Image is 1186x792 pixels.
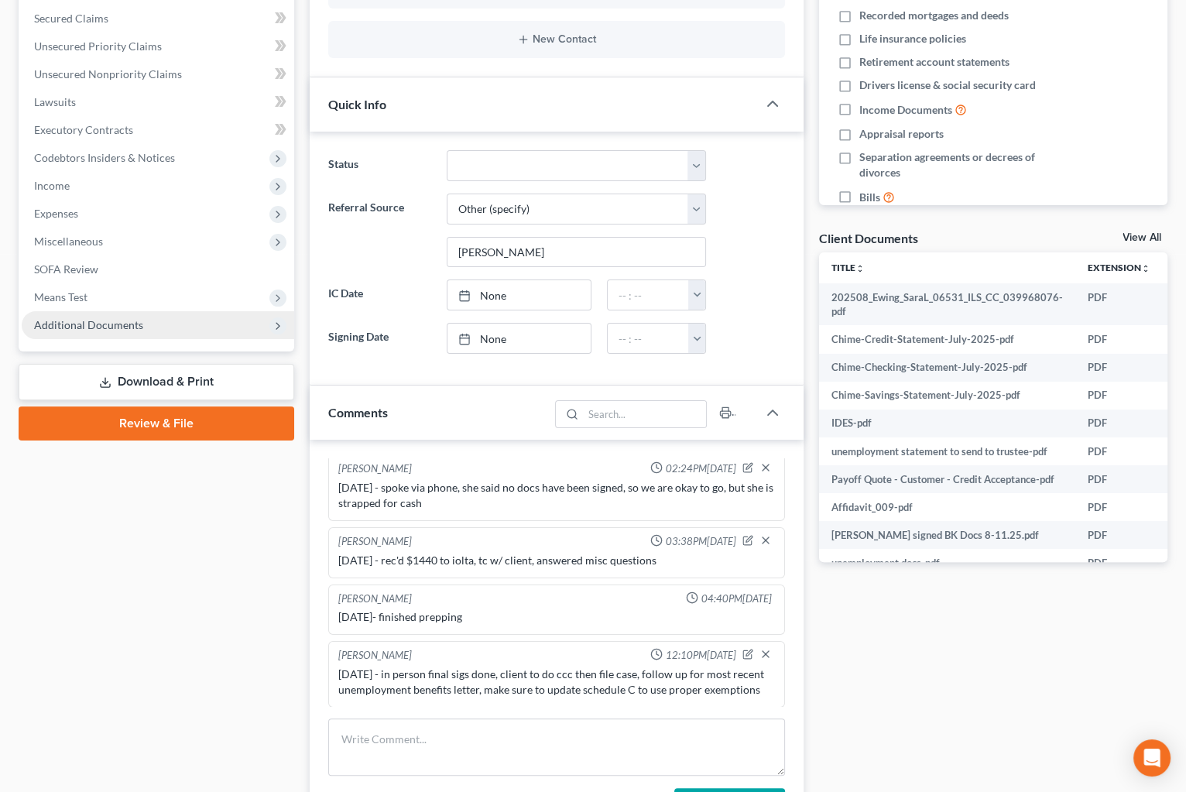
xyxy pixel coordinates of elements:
[22,5,294,33] a: Secured Claims
[338,591,412,606] div: [PERSON_NAME]
[22,116,294,144] a: Executory Contracts
[819,465,1075,493] td: Payoff Quote - Customer - Credit Acceptance-pdf
[338,648,412,663] div: [PERSON_NAME]
[819,549,1075,577] td: unemployment docs-pdf
[1075,521,1163,549] td: PDF
[34,151,175,164] span: Codebtors Insiders & Notices
[666,534,736,549] span: 03:38PM[DATE]
[859,54,1009,70] span: Retirement account statements
[338,667,775,698] div: [DATE] - in person final sigs done, client to do ccc then file case, follow up for most recent un...
[1075,465,1163,493] td: PDF
[1075,549,1163,577] td: PDF
[859,31,966,46] span: Life insurance policies
[34,123,133,136] span: Executory Contracts
[1075,283,1163,326] td: PDF
[831,262,865,273] a: Titleunfold_more
[666,648,736,663] span: 12:10PM[DATE]
[666,461,736,476] span: 02:24PM[DATE]
[819,325,1075,353] td: Chime-Credit-Statement-July-2025-pdf
[819,354,1075,382] td: Chime-Checking-Statement-July-2025-pdf
[447,324,591,353] a: None
[22,88,294,116] a: Lawsuits
[819,493,1075,521] td: Affidavit_009-pdf
[34,39,162,53] span: Unsecured Priority Claims
[859,126,944,142] span: Appraisal reports
[328,405,388,420] span: Comments
[1133,739,1171,777] div: Open Intercom Messenger
[701,591,772,606] span: 04:40PM[DATE]
[859,102,952,118] span: Income Documents
[338,609,775,625] div: [DATE]- finished prepping
[320,150,439,181] label: Status
[22,60,294,88] a: Unsecured Nonpriority Claims
[819,382,1075,410] td: Chime-Savings-Statement-July-2025-pdf
[608,324,689,353] input: -- : --
[447,238,706,267] input: Other Referral Source
[19,364,294,400] a: Download & Print
[1075,493,1163,521] td: PDF
[22,255,294,283] a: SOFA Review
[34,318,143,331] span: Additional Documents
[328,97,386,111] span: Quick Info
[34,235,103,248] span: Miscellaneous
[34,207,78,220] span: Expenses
[1075,437,1163,465] td: PDF
[338,534,412,550] div: [PERSON_NAME]
[819,521,1075,549] td: [PERSON_NAME] signed BK Docs 8-11.25.pdf
[1123,232,1161,243] a: View All
[584,401,707,427] input: Search...
[608,280,689,310] input: -- : --
[34,262,98,276] span: SOFA Review
[34,67,182,81] span: Unsecured Nonpriority Claims
[320,194,439,268] label: Referral Source
[19,406,294,441] a: Review & File
[34,12,108,25] span: Secured Claims
[447,280,591,310] a: None
[338,461,412,477] div: [PERSON_NAME]
[819,230,918,246] div: Client Documents
[819,410,1075,437] td: IDES-pdf
[859,8,1009,23] span: Recorded mortgages and deeds
[819,283,1075,326] td: 202508_Ewing_SaraL_06531_ILS_CC_039968076-pdf
[338,553,775,568] div: [DATE] - rec'd $1440 to iolta, tc w/ client, answered misc questions
[855,264,865,273] i: unfold_more
[1088,262,1150,273] a: Extensionunfold_more
[34,290,87,303] span: Means Test
[34,179,70,192] span: Income
[34,95,76,108] span: Lawsuits
[341,33,773,46] button: New Contact
[859,149,1068,180] span: Separation agreements or decrees of divorces
[859,190,880,205] span: Bills
[1141,264,1150,273] i: unfold_more
[1075,354,1163,382] td: PDF
[819,437,1075,465] td: unemployment statement to send to trustee-pdf
[859,77,1036,93] span: Drivers license & social security card
[1075,410,1163,437] td: PDF
[320,323,439,354] label: Signing Date
[1075,325,1163,353] td: PDF
[320,279,439,310] label: IC Date
[338,480,775,511] div: [DATE] - spoke via phone, she said no docs have been signed, so we are okay to go, but she is str...
[22,33,294,60] a: Unsecured Priority Claims
[1075,382,1163,410] td: PDF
